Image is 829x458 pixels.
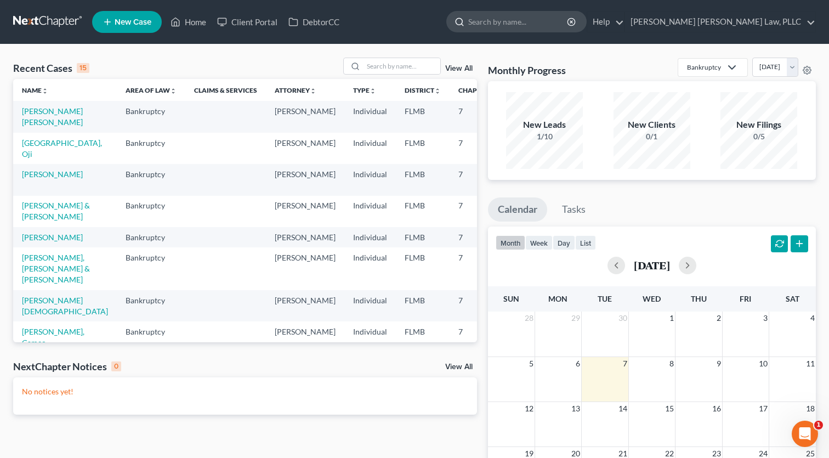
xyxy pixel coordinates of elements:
[396,290,450,321] td: FLMB
[805,402,816,415] span: 18
[364,58,440,74] input: Search by name...
[117,290,185,321] td: Bankruptcy
[115,18,151,26] span: New Case
[344,227,396,247] td: Individual
[450,247,504,290] td: 7
[553,235,575,250] button: day
[634,259,670,271] h2: [DATE]
[617,402,628,415] span: 14
[126,86,177,94] a: Area of Lawunfold_more
[552,197,595,222] a: Tasks
[524,402,535,415] span: 12
[117,227,185,247] td: Bankruptcy
[506,118,583,131] div: New Leads
[13,360,121,373] div: NextChapter Notices
[503,294,519,303] span: Sun
[570,402,581,415] span: 13
[266,133,344,164] td: [PERSON_NAME]
[716,312,722,325] span: 2
[344,164,396,195] td: Individual
[117,133,185,164] td: Bankruptcy
[117,101,185,132] td: Bankruptcy
[450,227,504,247] td: 7
[643,294,661,303] span: Wed
[405,86,441,94] a: Districtunfold_more
[575,235,596,250] button: list
[396,101,450,132] td: FLMB
[614,118,690,131] div: New Clients
[450,101,504,132] td: 7
[786,294,799,303] span: Sat
[170,88,177,94] i: unfold_more
[212,12,283,32] a: Client Portal
[792,421,818,447] iframe: Intercom live chat
[450,164,504,195] td: 7
[344,290,396,321] td: Individual
[617,312,628,325] span: 30
[740,294,751,303] span: Fri
[450,321,504,353] td: 7
[22,201,90,221] a: [PERSON_NAME] & [PERSON_NAME]
[283,12,345,32] a: DebtorCC
[598,294,612,303] span: Tue
[488,64,566,77] h3: Monthly Progress
[805,357,816,370] span: 11
[716,357,722,370] span: 9
[344,321,396,353] td: Individual
[344,247,396,290] td: Individual
[524,312,535,325] span: 28
[809,312,816,325] span: 4
[434,88,441,94] i: unfold_more
[22,86,48,94] a: Nameunfold_more
[396,247,450,290] td: FLMB
[668,312,675,325] span: 1
[570,312,581,325] span: 29
[266,247,344,290] td: [PERSON_NAME]
[22,169,83,179] a: [PERSON_NAME]
[506,131,583,142] div: 1/10
[117,247,185,290] td: Bankruptcy
[396,164,450,195] td: FLMB
[22,253,90,284] a: [PERSON_NAME], [PERSON_NAME] & [PERSON_NAME]
[758,357,769,370] span: 10
[42,88,48,94] i: unfold_more
[77,63,89,73] div: 15
[266,101,344,132] td: [PERSON_NAME]
[528,357,535,370] span: 5
[668,357,675,370] span: 8
[450,290,504,321] td: 7
[22,327,84,347] a: [PERSON_NAME], Cameo
[468,12,569,32] input: Search by name...
[111,361,121,371] div: 0
[165,12,212,32] a: Home
[22,138,102,159] a: [GEOGRAPHIC_DATA], Oji
[450,133,504,164] td: 7
[266,164,344,195] td: [PERSON_NAME]
[445,363,473,371] a: View All
[720,131,797,142] div: 0/5
[117,196,185,227] td: Bankruptcy
[625,12,815,32] a: [PERSON_NAME] [PERSON_NAME] Law, PLLC
[758,402,769,415] span: 17
[548,294,567,303] span: Mon
[22,106,83,127] a: [PERSON_NAME] [PERSON_NAME]
[587,12,624,32] a: Help
[622,357,628,370] span: 7
[450,196,504,227] td: 7
[22,386,468,397] p: No notices yet!
[496,235,525,250] button: month
[525,235,553,250] button: week
[266,227,344,247] td: [PERSON_NAME]
[711,402,722,415] span: 16
[458,86,496,94] a: Chapterunfold_more
[344,133,396,164] td: Individual
[396,196,450,227] td: FLMB
[720,118,797,131] div: New Filings
[664,402,675,415] span: 15
[691,294,707,303] span: Thu
[687,63,721,72] div: Bankruptcy
[445,65,473,72] a: View All
[266,321,344,353] td: [PERSON_NAME]
[814,421,823,429] span: 1
[275,86,316,94] a: Attorneyunfold_more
